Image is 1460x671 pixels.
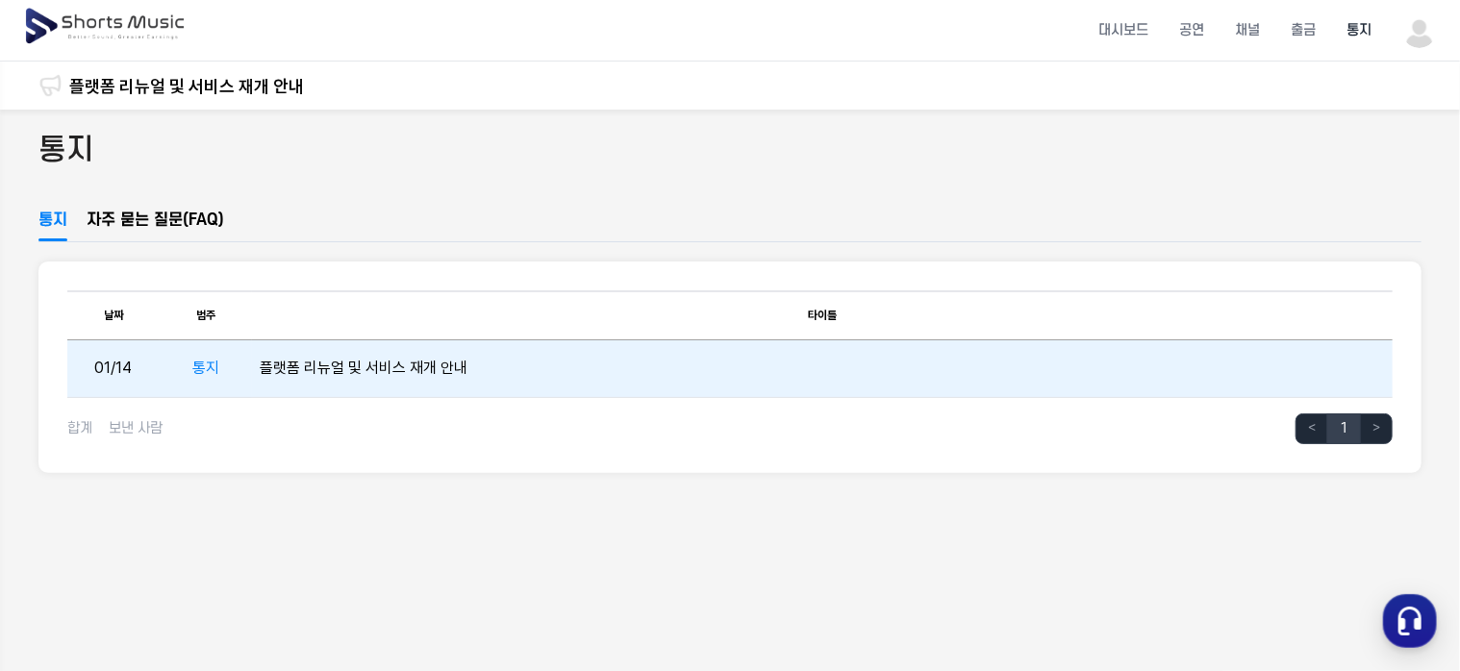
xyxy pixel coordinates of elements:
[96,419,105,438] span: 1
[252,291,1393,339] th: 타이틀
[67,340,160,398] td: 01/14
[297,540,320,556] span: 설정
[69,73,304,99] a: 플랫폼 리뉴얼 및 서비스 재개 안내
[6,511,127,559] a: 집
[1164,5,1220,56] a: 공연
[166,419,197,438] span: 1 - 1
[127,511,248,559] a: 메시지
[1331,5,1387,56] a: 통지
[38,129,94,172] h2: 통지
[252,340,1393,398] td: 플랫폼 리뉴얼 및 서비스 재개 안내
[67,291,160,339] th: 날짜
[67,419,92,438] font: 합계
[38,209,67,241] a: 통지
[1275,5,1331,56] a: 출금
[109,419,163,438] font: 보낸 사람
[1083,5,1164,56] a: 대시보드
[61,540,72,556] span: 집
[38,74,62,97] img: 알림 아이콘
[1327,413,1361,444] button: 1
[1402,13,1437,48] img: 사용자 이미지
[170,541,205,557] span: 메시지
[1296,413,1328,444] button: <
[1360,413,1393,444] button: >
[160,291,252,339] th: 범주
[67,398,1393,444] nav: 테이블 탐색
[1220,5,1275,56] a: 채널
[248,511,369,559] a: 설정
[87,209,224,241] a: 자주 묻는 질문(FAQ)
[160,340,252,398] td: 통지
